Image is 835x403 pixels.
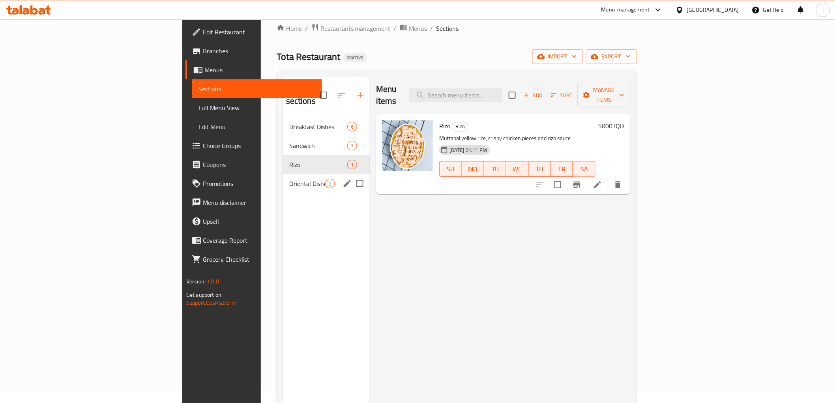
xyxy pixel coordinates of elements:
[341,178,353,189] button: edit
[822,6,824,14] span: l
[198,84,315,94] span: Sections
[185,155,322,174] a: Coupons
[687,6,739,14] div: [GEOGRAPHIC_DATA]
[283,117,370,136] div: Breakfast Dishes6
[599,120,624,131] h6: 5000 IQD
[185,22,322,41] a: Edit Restaurant
[347,141,357,150] div: items
[348,142,357,150] span: 7
[532,49,583,64] button: import
[539,52,577,62] span: import
[578,83,631,107] button: Manage items
[504,87,520,103] span: Select section
[343,54,367,61] span: Inactive
[348,161,357,169] span: 1
[203,141,315,150] span: Choice Groups
[185,193,322,212] a: Menu disclaimer
[185,174,322,193] a: Promotions
[203,217,315,226] span: Upsell
[347,122,357,131] div: items
[325,179,335,188] div: items
[567,175,586,194] button: Branch-specific-item
[283,136,370,155] div: Sandwich7
[431,24,433,33] li: /
[185,41,322,60] a: Branches
[351,86,370,105] button: Add section
[592,52,631,62] span: export
[289,160,347,169] span: Rizo
[551,91,573,100] span: Sort
[203,255,315,264] span: Grocery Checklist
[326,180,335,187] span: 2
[487,163,503,175] span: TU
[204,65,315,75] span: Menus
[573,161,595,177] button: SA
[529,161,551,177] button: TH
[289,141,347,150] span: Sandwich
[593,180,602,189] a: Edit menu item
[186,298,236,308] a: Support.OpsPlatform
[283,155,370,174] div: Rizo1
[192,98,322,117] a: Full Menu View
[601,5,650,15] div: Menu-management
[400,23,427,34] a: Menus
[446,146,490,154] span: [DATE] 01:11 PM
[332,86,351,105] span: Sort sections
[185,250,322,269] a: Grocery Checklist
[203,179,315,188] span: Promotions
[382,120,433,171] img: Rizo
[549,176,566,193] span: Select to update
[203,236,315,245] span: Coverage Report
[439,120,450,132] span: Rizo
[452,122,468,131] span: Rizo
[439,161,462,177] button: SU
[549,89,575,101] button: Sort
[311,23,391,34] a: Restaurants management
[203,198,315,207] span: Menu disclaimer
[520,89,546,101] span: Add item
[443,163,459,175] span: SU
[289,122,347,131] span: Breakfast Dishes
[347,160,357,169] div: items
[283,114,370,196] nav: Menu sections
[509,163,525,175] span: WE
[532,163,548,175] span: TH
[289,179,325,188] span: Oriental Dishes
[452,122,468,131] div: Rizo
[192,79,322,98] a: Sections
[586,49,637,64] button: export
[484,161,506,177] button: TU
[203,46,315,56] span: Branches
[439,133,595,143] p: Muttabal yellow rice, crispy chicken pieces and rizo sauce
[207,276,219,287] span: 1.0.0
[186,276,206,287] span: Version:
[409,24,427,33] span: Menus
[554,163,570,175] span: FR
[198,122,315,131] span: Edit Menu
[465,163,481,175] span: MO
[348,123,357,131] span: 6
[185,60,322,79] a: Menus
[192,117,322,136] a: Edit Menu
[277,48,340,66] span: Tota Restaurant
[343,53,367,62] div: Inactive
[436,24,459,33] span: Sections
[283,174,370,193] div: Oriental Dishes2edit
[185,136,322,155] a: Choice Groups
[186,290,223,300] span: Get support on:
[520,89,546,101] button: Add
[376,83,400,107] h2: Menu items
[608,175,627,194] button: delete
[203,160,315,169] span: Coupons
[315,87,332,103] span: Select all sections
[576,163,592,175] span: SA
[185,231,322,250] a: Coverage Report
[522,91,544,100] span: Add
[277,23,637,34] nav: breadcrumb
[551,161,573,177] button: FR
[185,212,322,231] a: Upsell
